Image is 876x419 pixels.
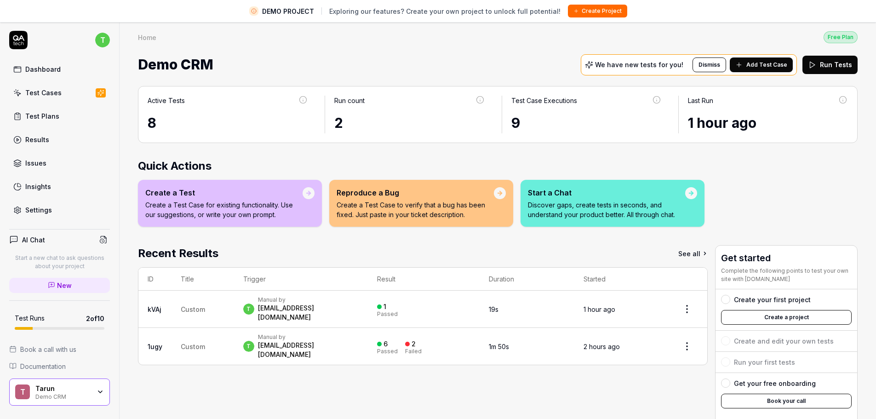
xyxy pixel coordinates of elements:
a: See all [678,245,708,262]
div: Test Cases [25,88,62,98]
th: ID [138,268,172,291]
div: Create a Test [145,187,303,198]
p: Discover gaps, create tests in seconds, and understand your product better. All through chat. [528,200,685,219]
a: Settings [9,201,110,219]
div: Settings [25,205,52,215]
button: Run Tests [802,56,858,74]
div: Issues [25,158,46,168]
a: kVAj [148,305,161,313]
h5: Test Runs [15,314,45,322]
div: Passed [377,349,398,354]
div: Demo CRM [35,392,91,400]
div: Get your free onboarding [734,379,816,388]
div: Dashboard [25,64,61,74]
div: Run count [334,96,365,105]
a: Test Cases [9,84,110,102]
span: DEMO PROJECT [262,6,314,16]
p: Create a Test Case to verify that a bug has been fixed. Just paste in your ticket description. [337,200,494,219]
span: T [15,385,30,399]
div: Last Run [688,96,713,105]
span: t [243,304,254,315]
div: 9 [511,113,662,133]
div: Results [25,135,49,144]
button: Add Test Case [730,57,793,72]
a: Results [9,131,110,149]
span: t [95,33,110,47]
a: New [9,278,110,293]
div: [EMAIL_ADDRESS][DOMAIN_NAME] [258,304,359,322]
p: Create a Test Case for existing functionality. Use our suggestions, or write your own prompt. [145,200,303,219]
div: Test Plans [25,111,59,121]
span: Documentation [20,362,66,371]
div: Active Tests [148,96,185,105]
div: Home [138,33,156,42]
button: Free Plan [824,31,858,43]
time: 2 hours ago [584,343,620,350]
time: 1m 50s [489,343,509,350]
div: 2 [334,113,485,133]
div: Reproduce a Bug [337,187,494,198]
h3: Get started [721,251,852,265]
button: Dismiss [693,57,726,72]
span: Custom [181,305,205,313]
time: 1 hour ago [688,115,756,131]
span: Demo CRM [138,52,213,77]
h2: Quick Actions [138,158,858,174]
div: 2 [412,340,416,348]
div: Create your first project [734,295,811,304]
th: Duration [480,268,575,291]
a: Issues [9,154,110,172]
span: 2 of 10 [86,314,104,323]
div: Manual by [258,296,359,304]
button: t [95,31,110,49]
button: Book your call [721,394,852,408]
a: Dashboard [9,60,110,78]
a: Documentation [9,362,110,371]
th: Result [368,268,480,291]
span: Exploring our features? Create your own project to unlock full potential! [329,6,561,16]
a: Insights [9,178,110,195]
h2: Recent Results [138,245,218,262]
a: Test Plans [9,107,110,125]
div: 1 [384,303,386,311]
span: t [243,341,254,352]
div: Failed [405,349,422,354]
button: Create Project [568,5,627,17]
h4: AI Chat [22,235,45,245]
div: Passed [377,311,398,317]
button: TTarunDemo CRM [9,379,110,406]
div: Test Case Executions [511,96,577,105]
button: Create a project [721,310,852,325]
div: [EMAIL_ADDRESS][DOMAIN_NAME] [258,341,359,359]
p: Start a new chat to ask questions about your project [9,254,110,270]
div: Tarun [35,385,91,393]
a: Book a call with us [9,344,110,354]
span: Book a call with us [20,344,76,354]
div: Insights [25,182,51,191]
div: Complete the following points to test your own site with [DOMAIN_NAME] [721,267,852,283]
span: Add Test Case [746,61,787,69]
div: 6 [384,340,388,348]
p: We have new tests for you! [595,62,683,68]
th: Started [574,268,666,291]
th: Trigger [234,268,368,291]
span: Custom [181,343,205,350]
time: 1 hour ago [584,305,615,313]
a: 1ugy [148,343,162,350]
div: 8 [148,113,308,133]
div: Manual by [258,333,359,341]
span: New [57,281,72,290]
th: Title [172,268,234,291]
time: 19s [489,305,498,313]
div: Start a Chat [528,187,685,198]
